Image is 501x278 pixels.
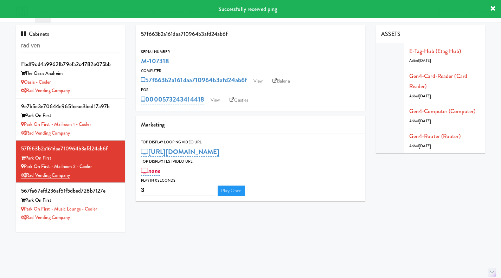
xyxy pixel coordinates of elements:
a: Rad Vending Company [21,172,70,179]
div: Park On First [21,196,120,205]
li: 9e7b5c3e70644c9651ceac3bcd17a97bPark On First Park on First - Mailroom 1 - CoolerRad Vending Company [16,98,125,141]
a: Rad Vending Company [21,214,70,221]
a: M-107318 [141,56,169,66]
a: Park on First - Mailroom 1 - Cooler [21,121,91,128]
span: Successfully received ping [218,5,277,13]
span: [DATE] [419,118,431,124]
span: [DATE] [419,93,431,99]
span: [DATE] [419,143,431,149]
a: View [250,76,266,86]
div: Serial Number [141,49,360,56]
a: View [207,95,223,105]
a: Gen4-router (Router) [409,132,461,140]
span: [DATE] [419,58,431,63]
div: Play in X seconds [141,177,360,184]
a: Balena [269,76,294,86]
li: 567fa67efd236af51f5dbed728b7127ePark On First Park on First - Music Lounge - CoolerRad Vending Co... [16,183,125,225]
div: The Oasis Anaheim [21,69,120,78]
li: fbdf9cd4a99621b79efa2c4782e075bbThe Oasis Anaheim Oasis - CoolerRad Vending Company [16,56,125,98]
span: Marketing [141,121,165,129]
span: ASSETS [381,30,401,38]
div: 567fa67efd236af51f5dbed728b7127e [21,186,120,196]
div: Park On First [21,154,120,163]
a: Gen4-computer (Computer) [409,107,475,115]
div: Top Display Looping Video Url [141,139,360,146]
a: 0000573243414418 [141,95,204,104]
a: Rad Vending Company [21,130,70,136]
div: 9e7b5c3e70644c9651ceac3bcd17a97b [21,101,120,112]
span: Added [409,93,431,99]
span: Added [409,143,431,149]
span: Added [409,118,431,124]
div: Park On First [21,111,120,120]
a: Oasis - Cooler [21,79,51,85]
a: Rad Vending Company [21,87,70,94]
div: POS [141,86,360,93]
a: Play Once [218,186,245,196]
div: Top Display Test Video Url [141,158,360,165]
a: [URL][DOMAIN_NAME] [141,147,219,157]
a: E-tag-hub (Etag Hub) [409,47,461,55]
span: Cabinets [21,30,49,38]
input: Search cabinets [21,39,120,52]
div: fbdf9cd4a99621b79efa2c4782e075bb [21,59,120,70]
div: Computer [141,67,360,75]
li: 57f663b2a161daa710964b3afd24ab6fPark On First Park on First - Mailroom 2 - CoolerRad Vending Company [16,141,125,183]
span: Added [409,58,431,63]
a: none [141,166,160,176]
div: 57f663b2a161daa710964b3afd24ab6f [136,25,365,43]
a: Gen4-card-reader (Card Reader) [409,72,467,91]
a: Park on First - Mailroom 2 - Cooler [21,163,92,170]
a: 57f663b2a161daa710964b3afd24ab6f [141,75,247,85]
a: Castles [226,95,252,105]
div: 57f663b2a161daa710964b3afd24ab6f [21,143,120,154]
a: Park on First - Music Lounge - Cooler [21,206,97,212]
